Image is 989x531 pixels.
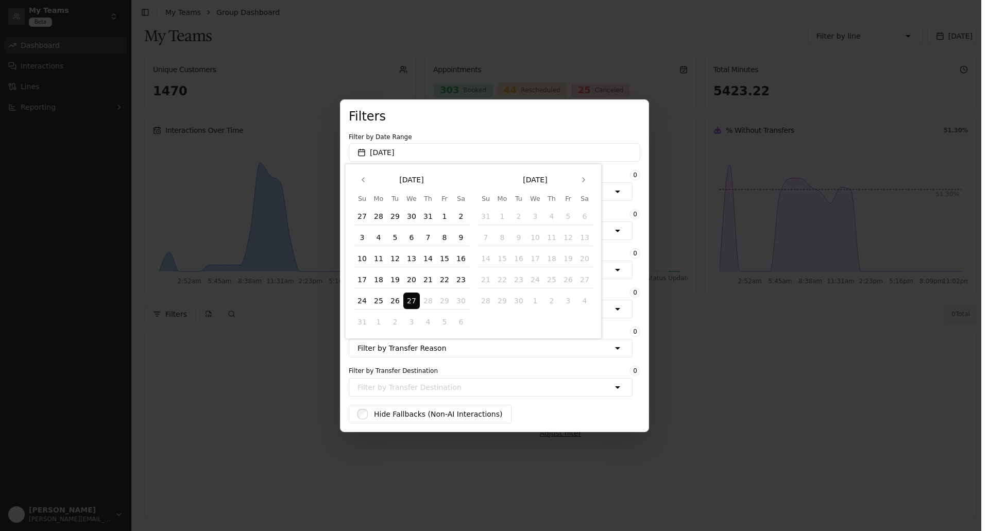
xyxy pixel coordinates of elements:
[349,143,640,162] button: FiltersFilter by Date RangeFilter by Type0Filter by TypeFilter by Medium0Filter by MediumFilter b...
[349,108,640,125] p: Filters
[357,382,608,392] div: Filter by Transfer Destination
[630,327,640,337] div: 0
[370,208,387,225] button: 28
[630,170,640,180] div: 0
[374,409,503,419] p: Hide Fallbacks (Non-AI Interactions)
[510,193,527,204] th: Tuesday
[357,409,368,419] input: Hide Fallbacks (Non-AI Interactions)
[354,208,370,225] button: 27
[543,193,560,204] th: Thursday
[403,193,420,204] th: Wednesday
[420,193,436,204] th: Thursday
[453,250,469,267] button: 16
[630,366,640,376] div: 0
[527,193,543,204] th: Wednesday
[436,229,453,246] button: 8
[403,250,420,267] button: 13
[349,339,632,357] button: FiltersFilter by Date Range[DATE]Filter by Type0Filter by TypeFilter by Medium0Filter by MediumFi...
[453,229,469,246] button: 9
[370,250,387,267] button: 11
[356,173,370,187] button: Go to previous month
[387,271,403,288] button: 19
[478,193,494,204] th: Sunday
[354,271,370,288] button: 17
[453,208,469,225] button: 2
[387,193,403,204] th: Tuesday
[387,250,403,267] button: 12
[387,229,403,246] button: 5
[630,287,640,298] div: 0
[420,208,436,225] button: 31
[403,208,420,225] button: 30
[576,193,593,204] th: Saturday
[494,193,510,204] th: Monday
[354,250,370,267] button: 10
[357,343,608,353] div: Filter by Transfer Reason
[403,271,420,288] button: 20
[387,293,403,309] button: 26
[370,148,394,157] span: [DATE]
[436,208,453,225] button: 1
[453,193,469,204] th: Saturday
[354,293,370,309] button: 24
[560,193,576,204] th: Friday
[370,229,387,246] button: 4
[630,248,640,259] div: 0
[354,229,370,246] button: 3
[436,193,453,204] th: Friday
[576,173,591,187] button: Go to next month
[403,293,420,309] button: 27
[436,271,453,288] button: 22
[453,271,469,288] button: 23
[354,193,370,204] th: Sunday
[403,229,420,246] button: 6
[349,367,438,375] p: Filter by Transfer Destination
[370,271,387,288] button: 18
[349,379,632,396] button: FiltersFilter by Date Range[DATE]Filter by Type0Filter by TypeFilter by Medium0Filter by MediumFi...
[370,193,387,204] th: Monday
[420,229,436,246] button: 7
[349,133,640,141] p: Filter by Date Range
[420,250,436,267] button: 14
[630,209,640,219] div: 0
[387,208,403,225] button: 29
[370,293,387,309] button: 25
[420,271,436,288] button: 21
[436,250,453,267] button: 15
